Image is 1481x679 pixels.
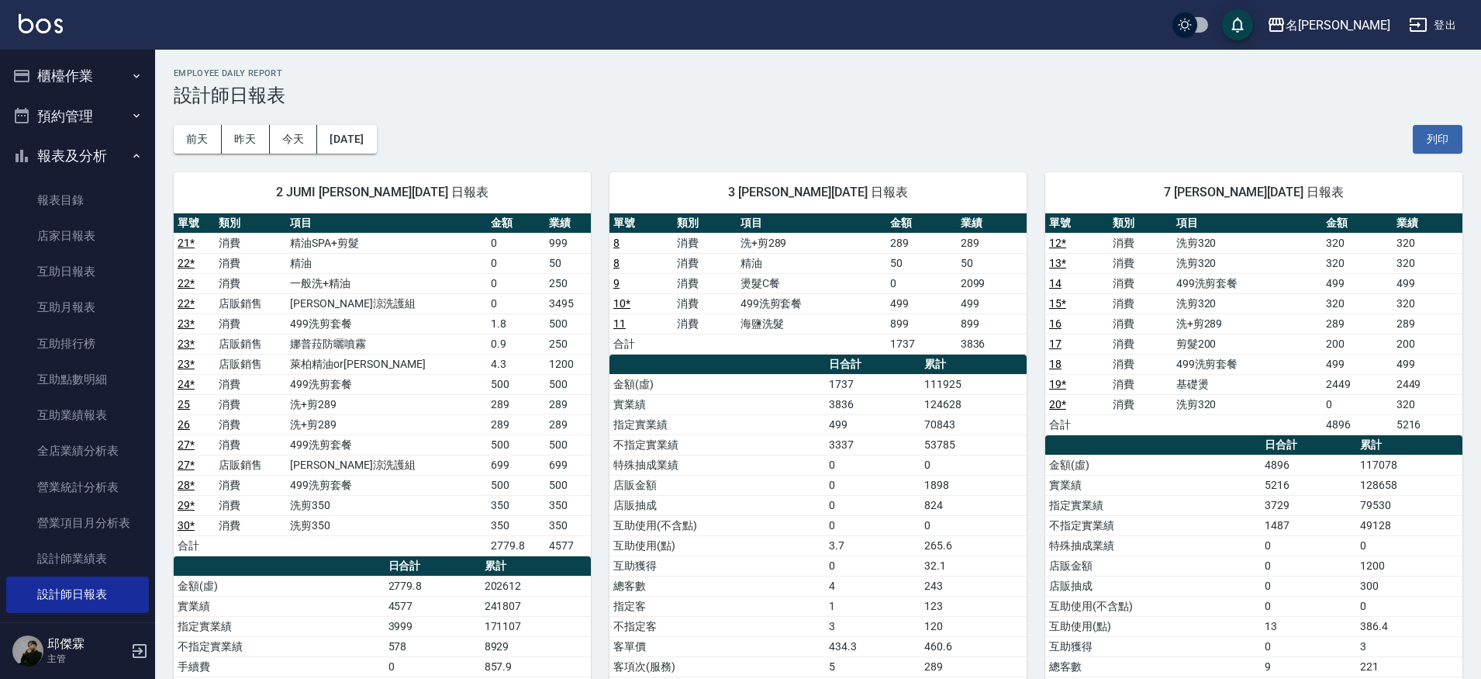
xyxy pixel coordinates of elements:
td: 9 [1261,656,1356,677]
td: 289 [1322,314,1392,334]
td: 500 [545,374,591,394]
button: 名[PERSON_NAME] [1261,9,1396,41]
td: 1200 [1356,556,1462,576]
td: 消費 [215,435,286,455]
td: [PERSON_NAME]涼洗護組 [286,293,487,314]
th: 累計 [1356,435,1462,456]
td: 消費 [1109,314,1172,334]
td: 124628 [920,394,1027,414]
p: 主管 [47,652,126,666]
th: 單號 [174,213,215,234]
th: 業績 [1393,213,1462,234]
td: 0 [487,253,545,273]
a: 設計師日報表 [6,577,149,612]
td: 0 [825,475,920,495]
td: 289 [487,394,545,414]
td: 消費 [1109,253,1172,273]
td: 消費 [215,314,286,334]
td: 499 [825,414,920,435]
td: 8929 [481,636,591,656]
td: 4896 [1322,414,1392,435]
td: 1737 [886,334,956,354]
td: 基礎燙 [1172,374,1323,394]
td: 客項次(服務) [609,656,825,677]
td: 13 [1261,616,1356,636]
td: 2779.8 [487,535,545,556]
td: 0 [487,293,545,314]
td: 289 [545,414,591,435]
td: 320 [1393,394,1462,414]
td: 實業績 [174,596,385,616]
a: 互助點數明細 [6,362,149,397]
td: 3337 [825,435,920,455]
td: 289 [886,233,956,253]
td: 1 [825,596,920,616]
td: 0 [825,515,920,535]
td: 499洗剪套餐 [737,293,887,314]
td: 2449 [1393,374,1462,394]
td: 350 [545,495,591,515]
a: 營業統計分析表 [6,469,149,505]
td: 指定實業績 [609,414,825,435]
td: 289 [920,656,1027,677]
td: 指定客 [609,596,825,616]
td: 不指定實業績 [609,435,825,455]
button: 報表及分析 [6,136,149,176]
td: 0 [1261,576,1356,596]
td: 消費 [215,233,286,253]
td: 海鹽洗髮 [737,314,887,334]
td: 79530 [1356,495,1462,515]
td: 70843 [920,414,1027,435]
td: 578 [385,636,481,656]
td: 499洗剪套餐 [286,435,487,455]
td: 消費 [215,394,286,414]
td: 0 [1261,535,1356,556]
td: 111925 [920,374,1027,394]
td: 300 [1356,576,1462,596]
td: 123 [920,596,1027,616]
td: 金額(虛) [1045,455,1261,475]
td: 互助獲得 [609,556,825,576]
th: 金額 [886,213,956,234]
td: 特殊抽成業績 [1045,535,1261,556]
td: 店販銷售 [215,455,286,475]
td: 洗剪320 [1172,394,1323,414]
td: 2449 [1322,374,1392,394]
td: 精油 [737,253,887,273]
td: 店販金額 [609,475,825,495]
td: 0 [825,495,920,515]
td: 精油SPA+剪髮 [286,233,487,253]
span: 2 JUMI [PERSON_NAME][DATE] 日報表 [192,185,572,200]
td: 500 [487,374,545,394]
td: 221 [1356,656,1462,677]
td: 1487 [1261,515,1356,535]
button: 櫃檯作業 [6,56,149,96]
img: Person [12,636,43,667]
th: 累計 [920,355,1027,375]
td: 0 [487,233,545,253]
td: 0 [487,273,545,293]
td: 699 [487,455,545,475]
td: 500 [545,435,591,455]
td: 499洗剪套餐 [286,475,487,495]
a: 11 [613,317,626,330]
td: 434.3 [825,636,920,656]
a: 26 [178,418,190,431]
td: 1200 [545,354,591,374]
a: 18 [1049,358,1062,370]
td: 消費 [1109,374,1172,394]
td: 32.1 [920,556,1027,576]
button: 前天 [174,125,222,154]
td: 3 [825,616,920,636]
h5: 邱傑霖 [47,636,126,652]
td: 消費 [673,273,737,293]
td: 3836 [957,334,1027,354]
a: 互助日報表 [6,254,149,289]
td: 洗剪320 [1172,233,1323,253]
td: 不指定實業績 [1045,515,1261,535]
td: 320 [1322,293,1392,314]
th: 累計 [481,556,591,577]
td: 899 [886,314,956,334]
td: 洗剪320 [1172,253,1323,273]
th: 項目 [286,213,487,234]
